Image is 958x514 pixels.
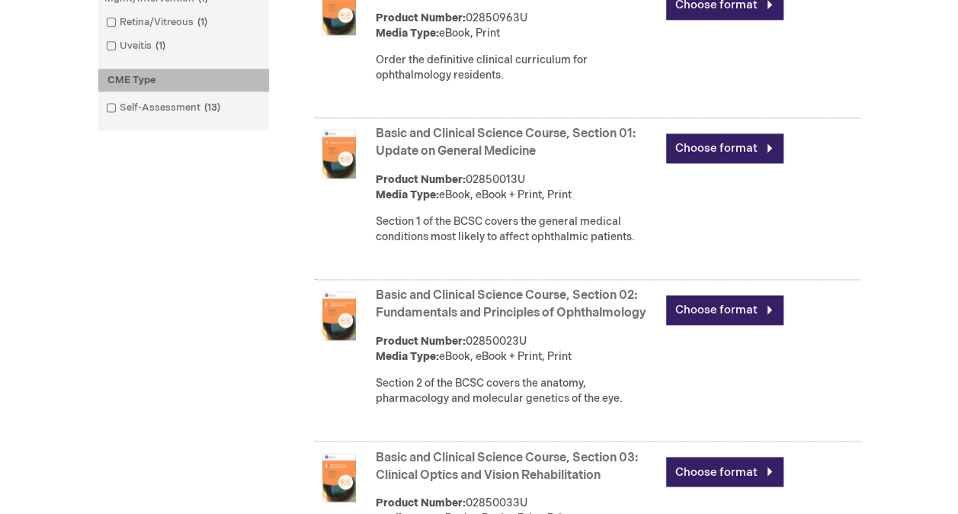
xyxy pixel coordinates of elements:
[194,16,211,28] span: 1
[376,334,658,365] div: 02850023U eBook, eBook + Print, Print
[376,11,466,24] strong: Product Number:
[376,172,658,203] div: 02850013U eBook, eBook + Print, Print
[666,133,783,163] a: Choose format
[376,188,439,201] strong: Media Type:
[152,40,169,52] span: 1
[376,376,658,406] div: Section 2 of the BCSC covers the anatomy, pharmacology and molecular genetics of the eye.
[376,53,658,83] div: Order the definitive clinical curriculum for ophthalmology residents.
[376,27,439,40] strong: Media Type:
[102,101,226,115] a: Self-Assessment13
[102,39,171,53] a: Uveitis1
[376,127,636,159] a: Basic and Clinical Science Course, Section 01: Update on General Medicine
[315,130,364,178] img: Basic and Clinical Science Course, Section 01: Update on General Medicine
[315,291,364,340] img: Basic and Clinical Science Course, Section 02: Fundamentals and Principles of Ophthalmology
[376,214,658,245] div: Section 1 of the BCSC covers the general medical conditions most likely to affect ophthalmic pati...
[315,453,364,502] img: Basic and Clinical Science Course, Section 03: Clinical Optics and Vision Rehabilitation
[102,15,213,30] a: Retina/Vitreous1
[666,457,783,487] a: Choose format
[98,69,269,92] div: CME Type
[376,450,638,482] a: Basic and Clinical Science Course, Section 03: Clinical Optics and Vision Rehabilitation
[666,295,783,325] a: Choose format
[376,496,466,509] strong: Product Number:
[376,173,466,186] strong: Product Number:
[376,350,439,363] strong: Media Type:
[376,288,646,320] a: Basic and Clinical Science Course, Section 02: Fundamentals and Principles of Ophthalmology
[376,335,466,348] strong: Product Number:
[376,11,658,41] div: 02850963U eBook, Print
[200,101,224,114] span: 13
